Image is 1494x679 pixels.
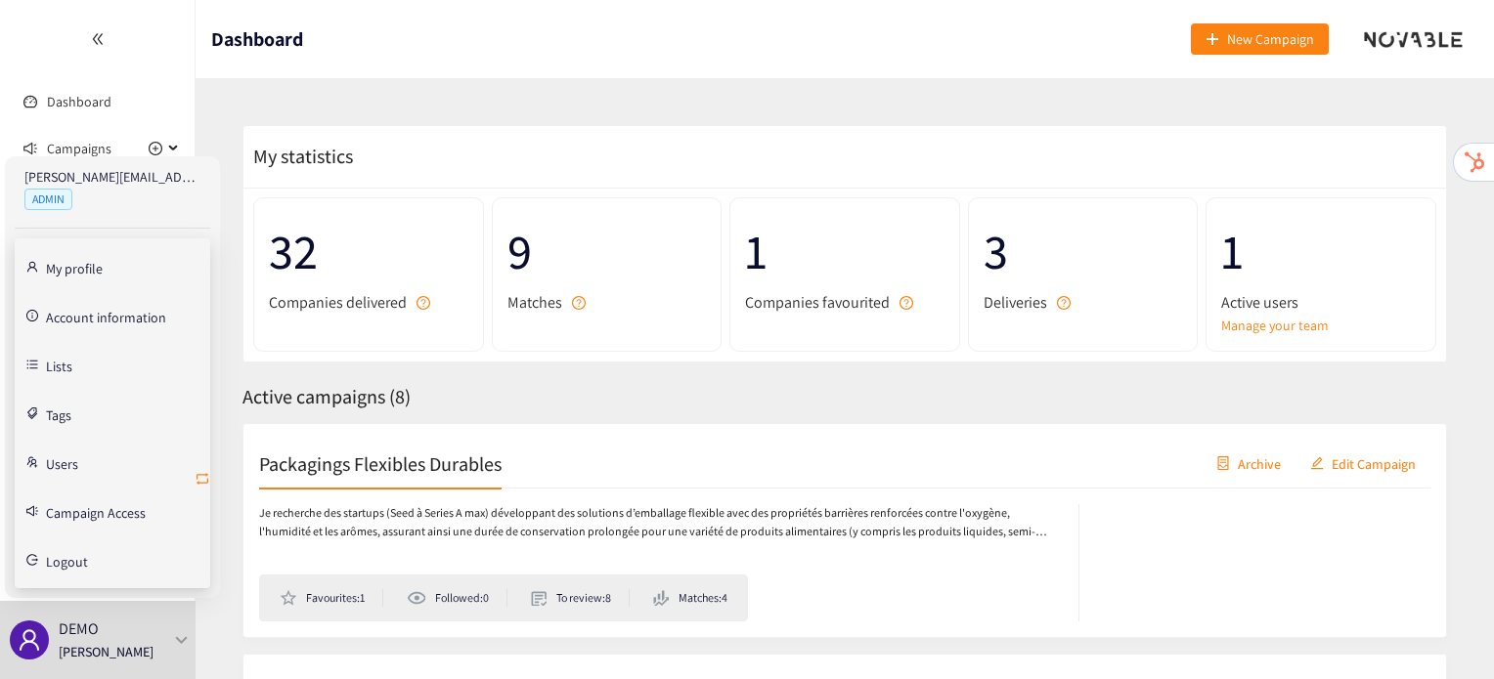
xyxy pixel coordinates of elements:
span: logout [26,554,38,566]
a: Lists [46,356,72,373]
button: plusNew Campaign [1191,23,1329,55]
span: Archive [1238,452,1281,474]
span: container [1216,456,1230,472]
a: Dashboard [47,93,111,110]
span: plus-circle [149,142,162,155]
li: Matches: 4 [653,589,727,607]
p: DEMO [59,616,99,641]
span: 3 [984,213,1183,290]
span: 1 [745,213,945,290]
span: Companies delivered [269,290,407,315]
span: 9 [507,213,707,290]
button: containerArchive [1202,447,1296,479]
a: My profile [46,258,103,276]
p: [PERSON_NAME] [59,641,154,662]
span: plus [1206,32,1219,48]
a: Packagings Flexibles DurablescontainerArchiveeditEdit CampaignJe recherche des startups (Seed à S... [242,423,1447,638]
span: double-left [91,32,105,46]
a: Users [46,453,78,471]
span: 1 [1221,213,1421,290]
li: To review: 8 [531,589,630,607]
span: My statistics [243,144,353,169]
p: Je recherche des startups (Seed à Series A max) développant des solutions d’emballage flexible av... [259,504,1059,541]
a: Manage your team [1221,315,1421,336]
span: Edit Campaign [1332,452,1416,474]
a: Campaign Access [46,502,146,520]
span: edit [1310,456,1324,472]
span: Logout [46,555,88,569]
span: retweet [195,471,210,489]
span: 32 [269,213,468,290]
span: Companies favourited [745,290,890,315]
a: Tags [46,404,71,422]
span: Active users [1221,290,1298,315]
span: New Campaign [1227,28,1314,50]
span: Deliveries [984,290,1047,315]
iframe: Chat Widget [1396,585,1494,679]
li: Favourites: 1 [280,589,383,607]
span: user [18,628,41,652]
span: ADMIN [24,189,72,210]
p: [PERSON_NAME][EMAIL_ADDRESS][DOMAIN_NAME] [24,166,200,188]
span: sound [23,142,37,155]
span: question-circle [417,296,430,310]
li: Followed: 0 [407,589,506,607]
a: Account information [46,307,166,324]
h2: Packagings Flexibles Durables [259,449,502,477]
button: editEdit Campaign [1296,447,1430,479]
span: question-circle [900,296,913,310]
span: Matches [507,290,562,315]
span: Active campaigns ( 8 ) [242,384,411,409]
span: question-circle [572,296,586,310]
span: question-circle [1057,296,1071,310]
button: retweet [195,464,210,495]
span: Campaigns [47,129,111,168]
